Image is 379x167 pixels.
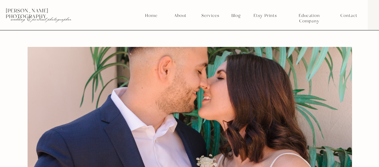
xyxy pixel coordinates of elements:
p: [PERSON_NAME] photography [6,8,87,14]
a: About [172,13,188,18]
a: Contact [341,13,357,18]
a: Services [199,13,221,18]
a: Etsy Prints [251,13,279,18]
a: Blog [229,13,243,18]
a: Education Company [288,13,330,18]
a: Home [145,13,158,18]
p: wedding & portrait photographer [11,16,75,22]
